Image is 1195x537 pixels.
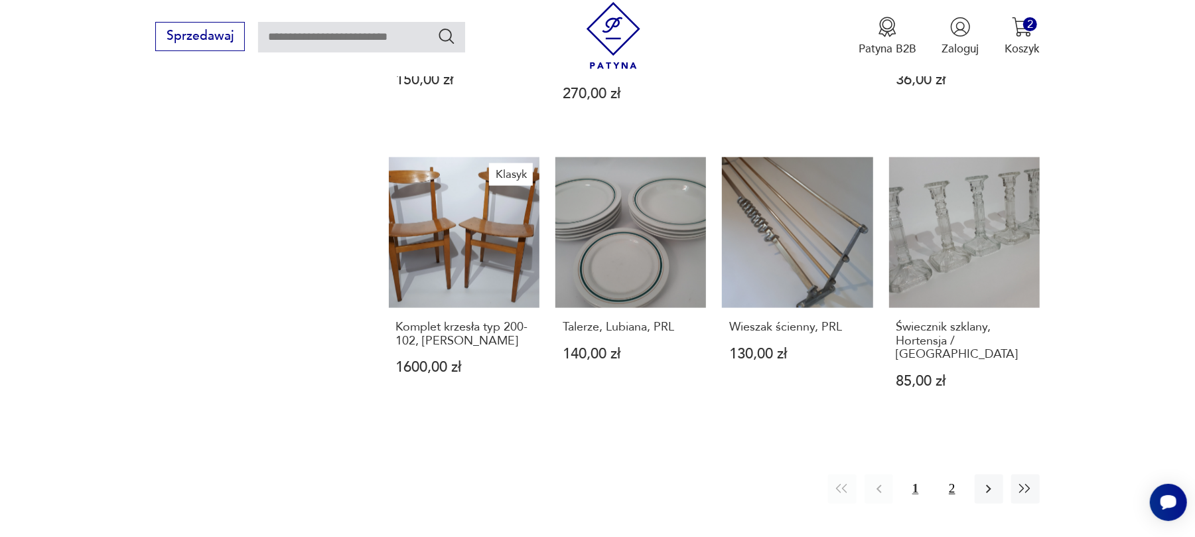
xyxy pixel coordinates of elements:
[896,321,1032,361] h3: Świecznik szklany, Hortensja / [GEOGRAPHIC_DATA]
[938,475,966,503] button: 2
[437,27,457,46] button: Szukaj
[1023,17,1037,31] div: 2
[580,2,647,69] img: Patyna - sklep z meblami i dekoracjami vintage
[877,17,898,37] img: Ikona medalu
[889,157,1040,420] a: Świecznik szklany, Hortensja / ZąbkowiceŚwiecznik szklany, Hortensja / [GEOGRAPHIC_DATA]85,00 zł
[396,73,533,87] p: 150,00 zł
[950,17,971,37] img: Ikonka użytkownika
[729,347,866,361] p: 130,00 zł
[563,347,699,361] p: 140,00 zł
[901,475,930,503] button: 1
[563,87,699,101] p: 270,00 zł
[859,41,916,56] p: Patyna B2B
[155,22,245,51] button: Sprzedawaj
[1150,484,1187,521] iframe: Smartsupp widget button
[396,360,533,374] p: 1600,00 zł
[389,157,539,420] a: KlasykKomplet krzesła typ 200-102, Maria ChomentowskaKomplet krzesła typ 200-102, [PERSON_NAME]16...
[729,321,866,334] h3: Wieszak ścienny, PRL
[942,17,979,56] button: Zaloguj
[1005,41,1040,56] p: Koszyk
[722,157,873,420] a: Wieszak ścienny, PRLWieszak ścienny, PRL130,00 zł
[155,32,245,42] a: Sprzedawaj
[896,374,1032,388] p: 85,00 zł
[1005,17,1040,56] button: 2Koszyk
[896,73,1032,87] p: 36,00 zł
[942,41,979,56] p: Zaloguj
[859,17,916,56] a: Ikona medaluPatyna B2B
[396,321,533,348] h3: Komplet krzesła typ 200-102, [PERSON_NAME]
[859,17,916,56] button: Patyna B2B
[1012,17,1032,37] img: Ikona koszyka
[563,321,699,334] h3: Talerze, Lubiana, PRL
[555,157,706,420] a: Talerze, Lubiana, PRLTalerze, Lubiana, PRL140,00 zł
